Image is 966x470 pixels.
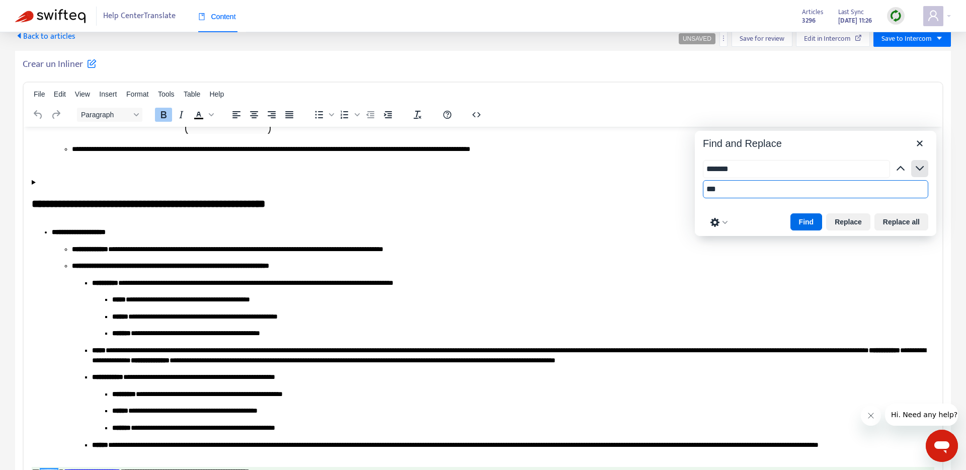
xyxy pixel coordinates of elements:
[719,31,728,47] button: more
[103,7,176,26] span: Help Center Translate
[861,406,881,426] iframe: Close message
[81,111,130,119] span: Paragraph
[936,35,943,42] span: caret-down
[720,35,727,42] span: more
[246,108,263,122] button: Align center
[796,31,870,47] button: Edit in Intercom
[439,108,456,122] button: Help
[198,13,205,20] span: book
[926,430,958,462] iframe: Button to launch messaging window
[310,108,336,122] div: Bullet list
[336,108,361,122] div: Numbered list
[47,108,64,122] button: Redo
[15,9,86,23] img: Swifteq
[158,90,175,98] span: Tools
[873,31,951,47] button: Save to Intercomcaret-down
[190,108,215,122] div: Text color Black
[30,108,47,122] button: Undo
[228,108,245,122] button: Align left
[263,108,280,122] button: Align right
[826,213,870,230] button: Replace
[99,90,117,98] span: Insert
[184,90,200,98] span: Table
[34,90,45,98] span: File
[790,213,823,230] button: Find
[155,108,172,122] button: Bold
[927,10,939,22] span: user
[740,33,784,44] span: Save for review
[838,7,864,18] span: Last Sync
[911,160,928,177] button: Next
[379,108,396,122] button: Increase indent
[802,15,816,26] strong: 3296
[881,33,932,44] span: Save to Intercom
[23,58,97,70] h5: Crear un Inliner
[15,32,23,40] span: caret-left
[54,90,66,98] span: Edit
[683,35,711,42] span: UNSAVED
[732,31,792,47] button: Save for review
[126,90,148,98] span: Format
[802,7,823,18] span: Articles
[15,30,75,43] span: Back to articles
[409,108,426,122] button: Clear formatting
[707,215,731,229] button: Preferences
[885,404,958,426] iframe: Message from company
[804,33,851,44] span: Edit in Intercom
[892,160,909,177] button: Previous
[911,135,928,152] button: Close
[209,90,224,98] span: Help
[281,108,298,122] button: Justify
[874,213,928,230] button: Replace all
[198,13,236,21] span: Content
[838,15,872,26] strong: [DATE] 11:26
[890,10,902,22] img: sync.dc5367851b00ba804db3.png
[75,90,90,98] span: View
[77,108,142,122] button: Block Paragraph
[173,108,190,122] button: Italic
[362,108,379,122] button: Decrease indent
